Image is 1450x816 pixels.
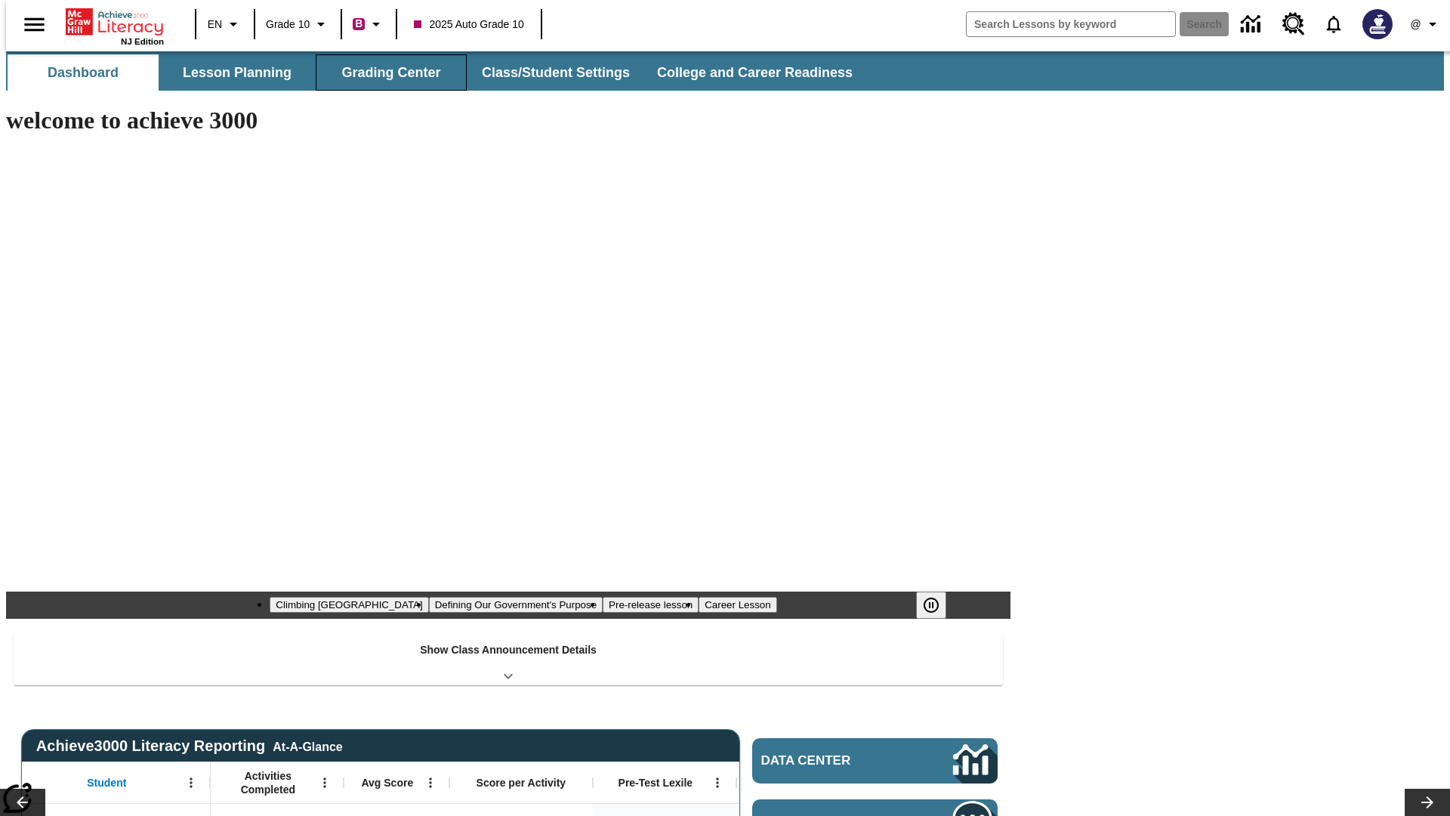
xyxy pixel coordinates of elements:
[1405,789,1450,816] button: Lesson carousel, Next
[477,776,566,790] span: Score per Activity
[1232,4,1273,45] a: Data Center
[1402,11,1450,38] button: Profile/Settings
[12,2,57,47] button: Open side menu
[1273,4,1314,45] a: Resource Center, Will open in new tab
[87,776,126,790] span: Student
[14,633,1003,685] div: Show Class Announcement Details
[6,51,1444,91] div: SubNavbar
[180,771,202,794] button: Open Menu
[36,737,343,755] span: Achieve3000 Literacy Reporting
[6,107,1010,134] h1: welcome to achieve 3000
[619,776,693,790] span: Pre-Test Lexile
[916,592,946,619] button: Pause
[273,737,342,754] div: At-A-Glance
[1314,5,1353,44] a: Notifications
[1410,17,1421,32] span: @
[260,11,336,38] button: Grade: Grade 10, Select a grade
[645,54,865,91] button: College and Career Readiness
[355,14,362,33] span: B
[1353,5,1402,44] button: Select a new avatar
[270,597,428,613] button: Slide 1 Climbing Mount Tai
[916,592,961,619] div: Pause
[414,17,523,32] span: 2025 Auto Grade 10
[967,12,1175,36] input: search field
[761,753,902,768] span: Data Center
[6,54,866,91] div: SubNavbar
[752,738,998,784] a: Data Center
[699,597,776,613] button: Slide 4 Career Lesson
[201,11,249,38] button: Language: EN, Select a language
[470,54,642,91] button: Class/Student Settings
[66,5,164,46] div: Home
[419,771,442,794] button: Open Menu
[420,642,597,658] p: Show Class Announcement Details
[162,54,313,91] button: Lesson Planning
[8,54,159,91] button: Dashboard
[313,771,336,794] button: Open Menu
[266,17,310,32] span: Grade 10
[218,769,318,796] span: Activities Completed
[347,11,391,38] button: Boost Class color is violet red. Change class color
[706,771,729,794] button: Open Menu
[361,776,413,790] span: Avg Score
[121,37,164,46] span: NJ Edition
[208,17,222,32] span: EN
[429,597,603,613] button: Slide 2 Defining Our Government's Purpose
[1362,9,1393,39] img: Avatar
[603,597,699,613] button: Slide 3 Pre-release lesson
[316,54,467,91] button: Grading Center
[66,7,164,37] a: Home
